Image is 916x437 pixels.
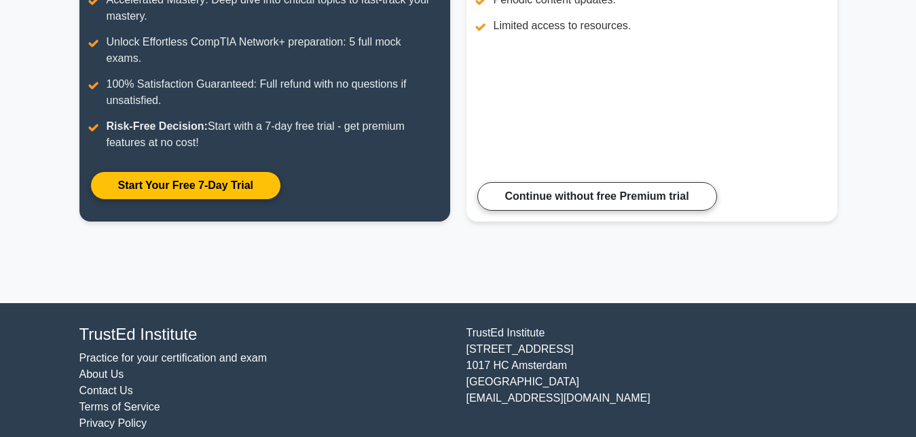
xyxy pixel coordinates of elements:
[79,325,450,345] h4: TrustEd Institute
[79,417,147,429] a: Privacy Policy
[79,401,160,413] a: Terms of Service
[79,385,133,396] a: Contact Us
[477,182,717,211] a: Continue without free Premium trial
[79,352,268,364] a: Practice for your certification and exam
[90,171,281,200] a: Start Your Free 7-Day Trial
[79,368,124,380] a: About Us
[458,325,845,432] div: TrustEd Institute [STREET_ADDRESS] 1017 HC Amsterdam [GEOGRAPHIC_DATA] [EMAIL_ADDRESS][DOMAIN_NAME]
